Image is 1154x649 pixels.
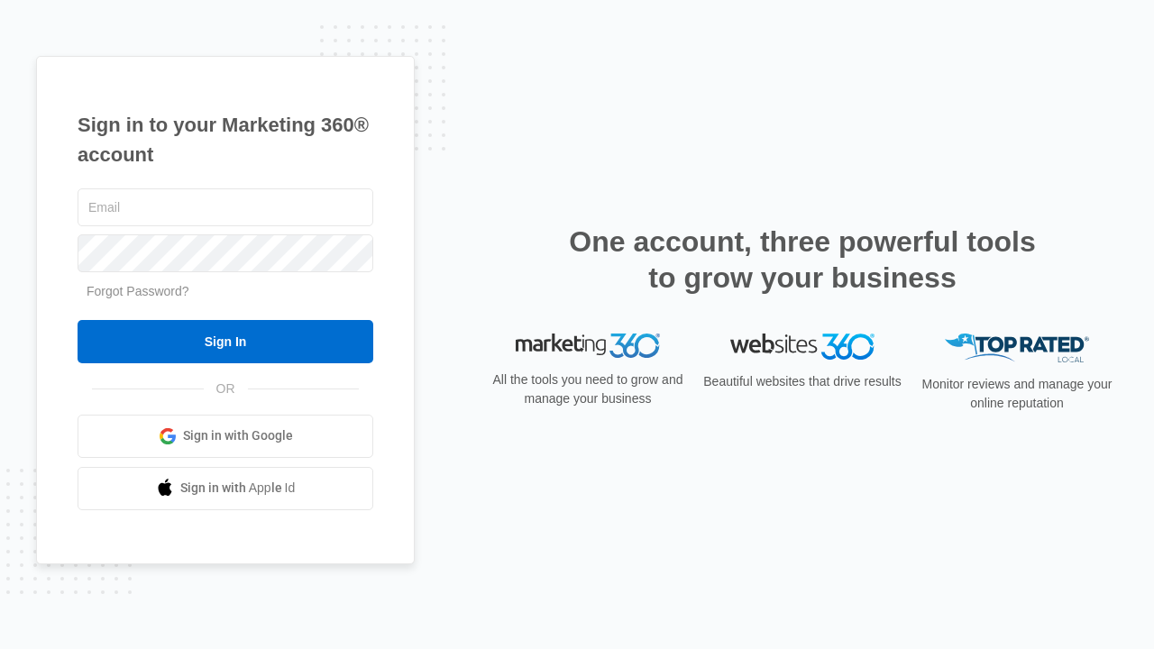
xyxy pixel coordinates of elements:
[701,372,903,391] p: Beautiful websites that drive results
[78,320,373,363] input: Sign In
[563,224,1041,296] h2: One account, three powerful tools to grow your business
[487,370,689,408] p: All the tools you need to grow and manage your business
[78,110,373,169] h1: Sign in to your Marketing 360® account
[945,334,1089,363] img: Top Rated Local
[204,379,248,398] span: OR
[78,415,373,458] a: Sign in with Google
[87,284,189,298] a: Forgot Password?
[78,188,373,226] input: Email
[516,334,660,359] img: Marketing 360
[180,479,296,498] span: Sign in with Apple Id
[78,467,373,510] a: Sign in with Apple Id
[916,375,1118,413] p: Monitor reviews and manage your online reputation
[730,334,875,360] img: Websites 360
[183,426,293,445] span: Sign in with Google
